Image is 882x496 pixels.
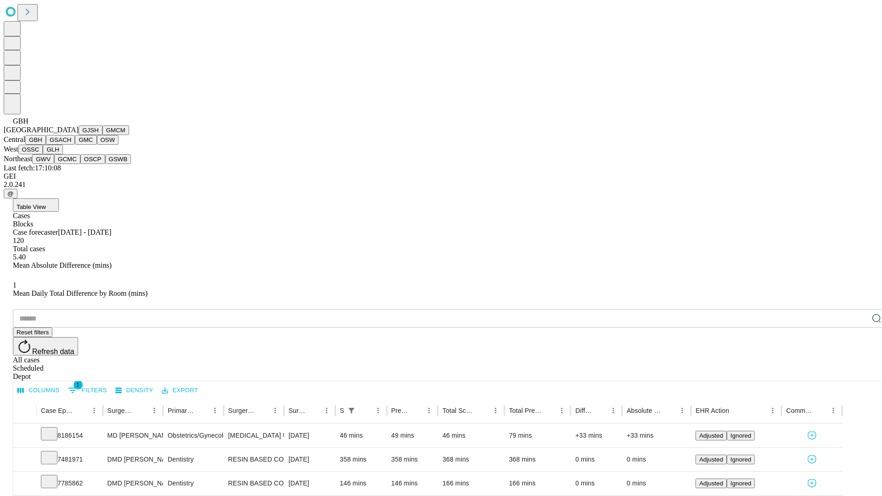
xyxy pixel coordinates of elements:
button: Sort [135,404,148,417]
div: [DATE] [288,472,331,495]
button: Menu [607,404,620,417]
div: 358 mins [391,448,434,471]
button: GCMC [54,154,80,164]
button: Menu [423,404,435,417]
div: DMD [PERSON_NAME] [PERSON_NAME] Dmd [107,472,158,495]
button: Table View [13,198,59,212]
button: Adjusted [695,479,727,488]
button: OSSC [18,145,43,154]
div: 46 mins [442,424,500,447]
span: Table View [17,203,46,210]
button: Sort [476,404,489,417]
div: [DATE] [288,424,331,447]
div: 46 mins [340,424,382,447]
button: Refresh data [13,337,78,355]
button: Sort [75,404,88,417]
div: Predicted In Room Duration [391,407,409,414]
button: Sort [814,404,827,417]
button: Sort [196,404,209,417]
button: Export [159,383,200,398]
div: Dentistry [168,472,219,495]
div: RESIN BASED COMPOSITE 4/OR MORE SURFACES, ANTERIOR [228,448,279,471]
span: Reset filters [17,329,49,336]
div: +33 mins [627,424,686,447]
div: DMD [PERSON_NAME] [PERSON_NAME] Dmd [107,448,158,471]
span: Refresh data [32,348,74,355]
button: GLH [43,145,62,154]
button: Menu [320,404,333,417]
div: Surgeon Name [107,407,134,414]
span: @ [7,190,14,197]
button: Reset filters [13,327,52,337]
span: 5.40 [13,253,26,261]
div: Comments [786,407,813,414]
span: Northeast [4,155,32,163]
button: GSACH [46,135,75,145]
button: OSW [97,135,119,145]
div: 358 mins [340,448,382,471]
div: 0 mins [575,472,617,495]
div: EHR Action [695,407,729,414]
button: Menu [827,404,840,417]
button: Menu [148,404,161,417]
span: Case forecaster [13,228,58,236]
button: Ignored [727,431,755,440]
button: Ignored [727,455,755,464]
span: [DATE] - [DATE] [58,228,111,236]
span: GBH [13,117,28,125]
div: +33 mins [575,424,617,447]
div: Surgery Date [288,407,306,414]
div: Case Epic Id [41,407,74,414]
span: 1 [73,380,83,389]
div: 7481971 [41,448,98,471]
div: 368 mins [442,448,500,471]
button: Adjusted [695,455,727,464]
div: 368 mins [509,448,566,471]
button: Adjusted [695,431,727,440]
div: 2.0.241 [4,180,878,189]
button: Sort [359,404,372,417]
div: [DATE] [288,448,331,471]
button: Menu [88,404,101,417]
button: Sort [730,404,743,417]
button: Sort [410,404,423,417]
div: 79 mins [509,424,566,447]
div: 166 mins [509,472,566,495]
button: Menu [372,404,384,417]
button: Menu [489,404,502,417]
div: 1 active filter [345,404,358,417]
button: GSWB [105,154,131,164]
span: Ignored [730,456,751,463]
button: Show filters [345,404,358,417]
span: Adjusted [699,480,723,487]
button: Sort [307,404,320,417]
span: Total cases [13,245,45,253]
div: Dentistry [168,448,219,471]
button: Ignored [727,479,755,488]
div: 8186154 [41,424,98,447]
div: 146 mins [391,472,434,495]
button: Sort [594,404,607,417]
button: Menu [766,404,779,417]
button: GJSH [79,125,102,135]
div: Scheduled In Room Duration [340,407,344,414]
div: MD [PERSON_NAME] [PERSON_NAME] Md [107,424,158,447]
span: West [4,145,18,153]
span: Ignored [730,480,751,487]
span: Last fetch: 17:10:08 [4,164,61,172]
div: 7785862 [41,472,98,495]
div: RESIN BASED COMPOSITE 1 SURFACE, POSTERIOR [228,472,279,495]
div: Absolute Difference [627,407,662,414]
div: 0 mins [575,448,617,471]
span: Adjusted [699,432,723,439]
span: Mean Absolute Difference (mins) [13,261,112,269]
span: Mean Daily Total Difference by Room (mins) [13,289,147,297]
div: 146 mins [340,472,382,495]
div: 166 mins [442,472,500,495]
button: Expand [18,452,32,468]
span: Central [4,135,25,143]
div: Total Scheduled Duration [442,407,475,414]
button: Expand [18,476,32,492]
button: GWV [32,154,54,164]
button: GMCM [102,125,129,135]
